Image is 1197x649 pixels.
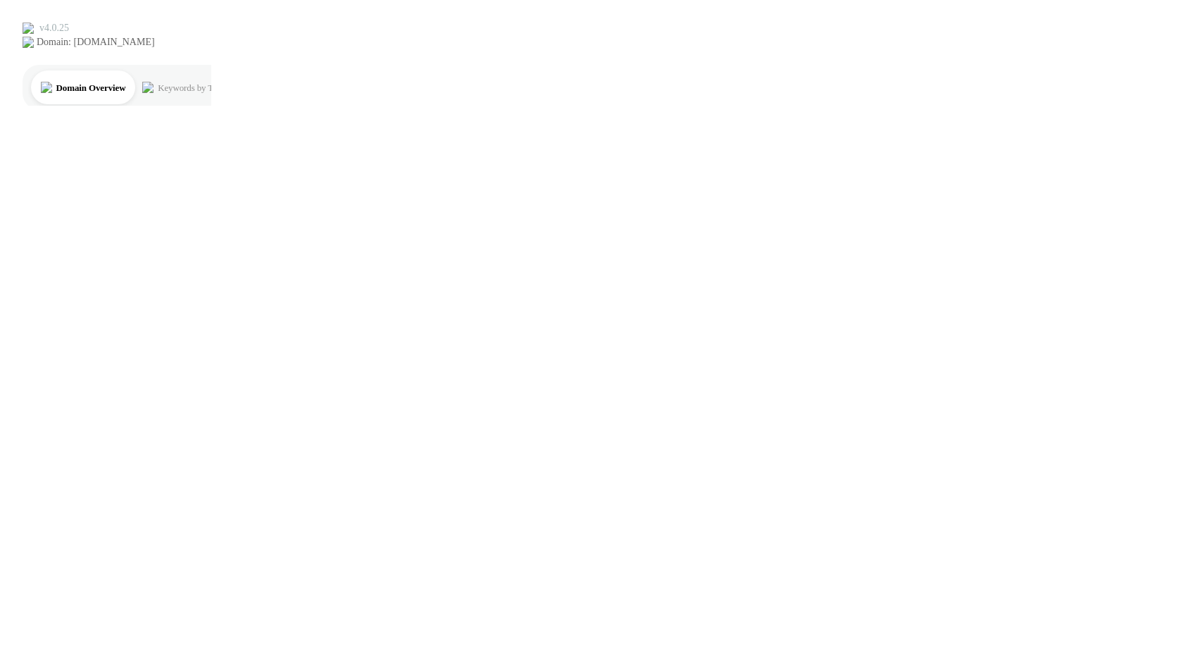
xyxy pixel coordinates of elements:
[39,23,69,34] div: v 4.0.25
[158,83,232,92] div: Keywords by Traffic
[142,82,153,93] img: tab_keywords_by_traffic_grey.svg
[41,82,52,93] img: tab_domain_overview_orange.svg
[37,37,155,48] div: Domain: [DOMAIN_NAME]
[23,37,34,48] img: website_grey.svg
[56,83,126,92] div: Domain Overview
[23,23,34,34] img: logo_orange.svg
